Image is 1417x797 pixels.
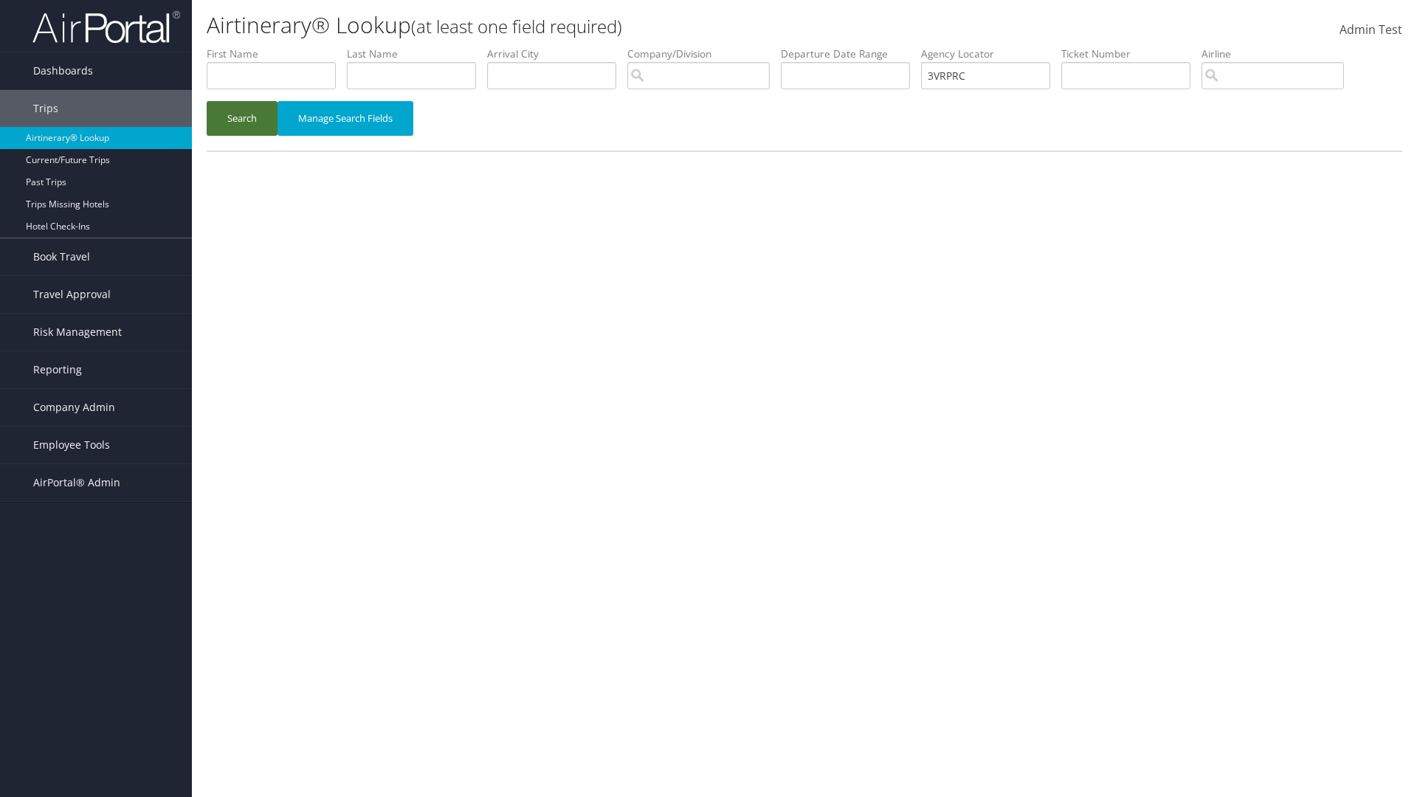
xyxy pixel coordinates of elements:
span: Employee Tools [33,427,110,463]
span: Book Travel [33,238,90,275]
a: Admin Test [1340,7,1402,53]
span: Admin Test [1340,21,1402,38]
span: Reporting [33,351,82,388]
span: Company Admin [33,389,115,426]
span: Risk Management [33,314,122,351]
span: Dashboards [33,52,93,89]
label: First Name [207,46,347,61]
button: Search [207,101,277,136]
img: airportal-logo.png [32,10,180,44]
span: AirPortal® Admin [33,464,120,501]
span: Travel Approval [33,276,111,313]
span: Trips [33,90,58,127]
label: Ticket Number [1061,46,1201,61]
label: Company/Division [627,46,781,61]
label: Last Name [347,46,487,61]
label: Departure Date Range [781,46,921,61]
h1: Airtinerary® Lookup [207,10,1004,41]
label: Arrival City [487,46,627,61]
button: Manage Search Fields [277,101,413,136]
label: Agency Locator [921,46,1061,61]
small: (at least one field required) [411,14,622,38]
label: Airline [1201,46,1355,61]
